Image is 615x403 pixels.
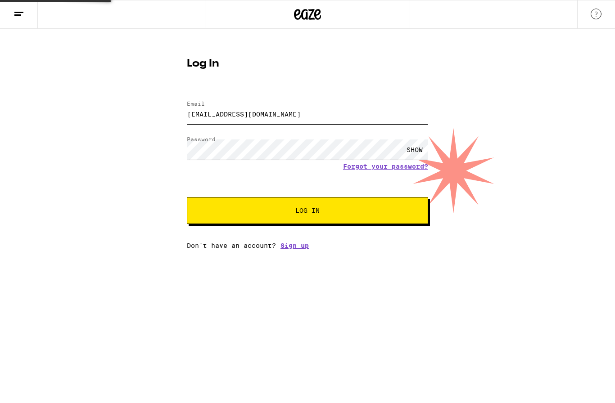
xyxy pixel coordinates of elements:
div: Don't have an account? [187,242,428,249]
label: Password [187,136,216,142]
a: Sign up [280,242,309,249]
a: Forgot your password? [343,163,428,170]
span: Hi. Need any help? [5,6,65,13]
span: Log In [295,207,320,214]
h1: Log In [187,58,428,69]
input: Email [187,104,428,124]
div: SHOW [401,139,428,160]
label: Email [187,101,205,107]
button: Log In [187,197,428,224]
